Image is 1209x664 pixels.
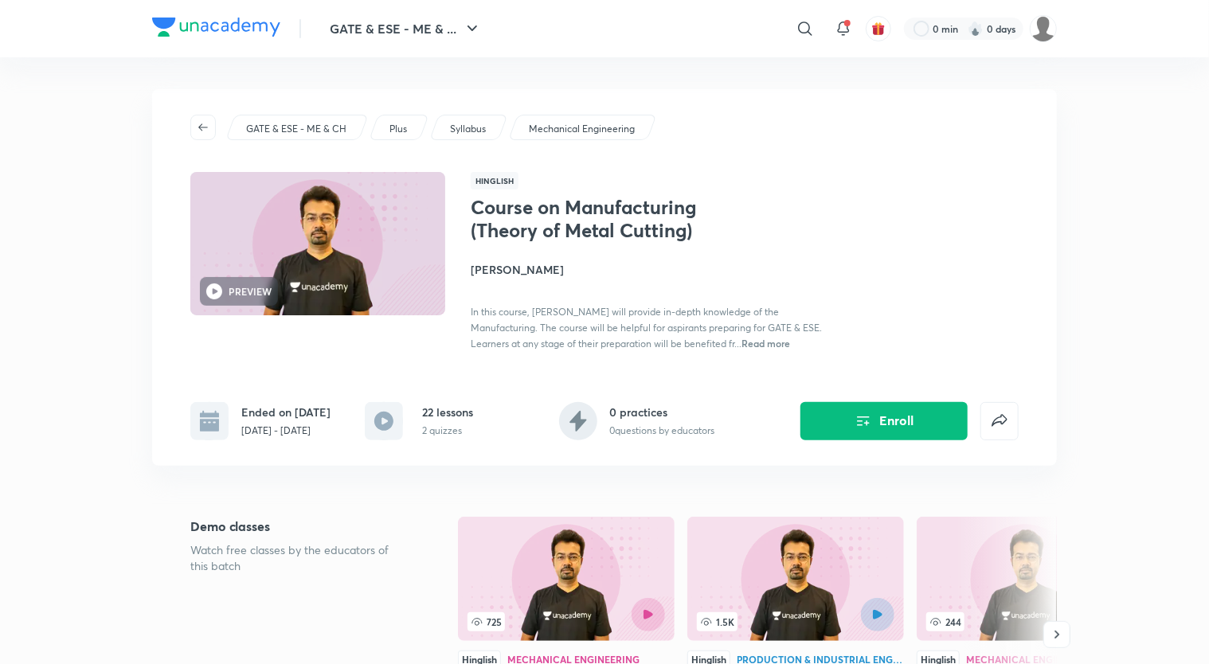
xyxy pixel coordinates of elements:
p: Mechanical Engineering [529,122,635,136]
p: Syllabus [450,122,486,136]
span: 1.5K [697,612,738,631]
a: Plus [387,122,410,136]
p: 2 quizzes [422,424,473,438]
p: [DATE] - [DATE] [241,424,331,438]
span: 725 [468,612,505,631]
button: avatar [866,16,891,41]
p: GATE & ESE - ME & CH [246,122,346,136]
a: Syllabus [448,122,489,136]
h6: 0 practices [610,404,715,420]
p: Watch free classes by the educators of this batch [190,542,407,574]
span: Hinglish [471,172,518,189]
p: 0 questions by educators [610,424,715,438]
img: streak [968,21,984,37]
h1: Course on Manufacturing (Theory of Metal Cutting) [471,196,731,242]
a: Company Logo [152,18,280,41]
span: 244 [926,612,964,631]
div: Mechanical Engineering [507,654,640,664]
img: Thumbnail [188,170,448,317]
a: GATE & ESE - ME & CH [244,122,350,136]
p: Plus [389,122,407,136]
h5: Demo classes [190,517,407,536]
span: Read more [741,337,790,350]
button: GATE & ESE - ME & ... [320,13,491,45]
img: Adarsh Rao [1030,15,1057,42]
h6: Ended on [DATE] [241,404,331,420]
img: avatar [871,21,886,36]
h6: 22 lessons [422,404,473,420]
button: false [980,402,1019,440]
span: In this course, [PERSON_NAME] will provide in-depth knowledge of the Manufacturing. The course wi... [471,306,822,350]
div: Production & Industrial Engineering [737,654,904,664]
a: Mechanical Engineering [526,122,638,136]
img: Company Logo [152,18,280,37]
h6: PREVIEW [229,284,272,299]
button: Enroll [800,402,968,440]
h4: [PERSON_NAME] [471,261,828,278]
